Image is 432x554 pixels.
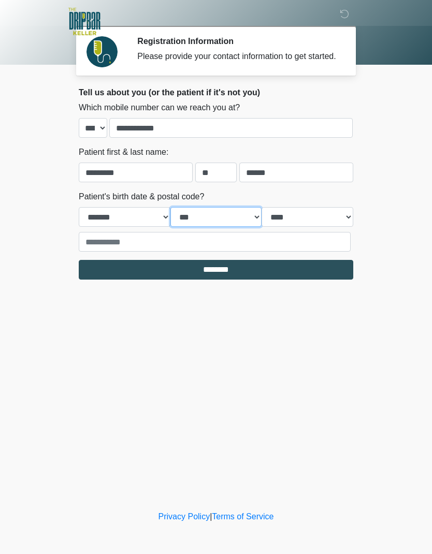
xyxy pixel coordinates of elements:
[212,512,273,521] a: Terms of Service
[87,36,118,67] img: Agent Avatar
[68,8,100,35] img: The DRIPBaR - Keller Logo
[79,101,240,114] label: Which mobile number can we reach you at?
[79,191,204,203] label: Patient's birth date & postal code?
[79,146,168,158] label: Patient first & last name:
[137,50,338,63] div: Please provide your contact information to get started.
[210,512,212,521] a: |
[159,512,210,521] a: Privacy Policy
[79,88,353,97] h2: Tell us about you (or the patient if it's not you)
